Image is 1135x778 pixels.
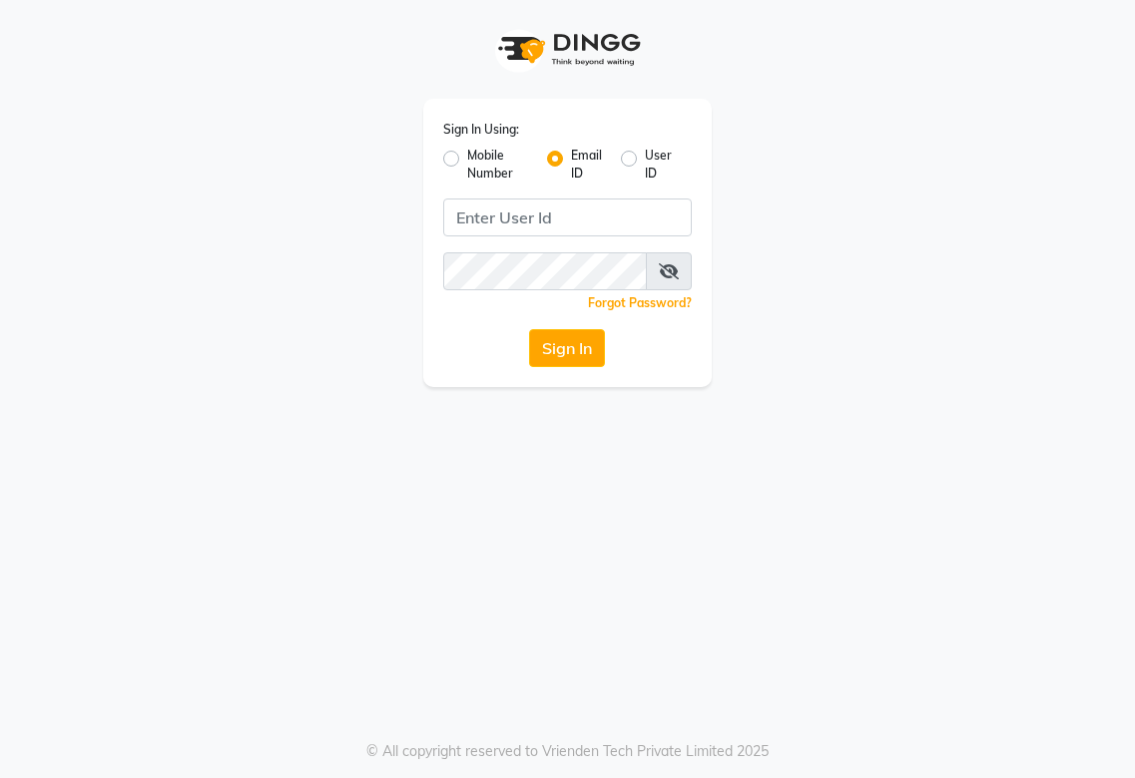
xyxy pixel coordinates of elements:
label: User ID [645,147,676,183]
input: Username [443,252,648,290]
button: Sign In [529,329,605,367]
label: Email ID [571,147,605,183]
img: logo1.svg [487,20,647,79]
label: Mobile Number [467,147,531,183]
input: Username [443,198,693,236]
label: Sign In Using: [443,121,519,139]
a: Forgot Password? [588,295,692,310]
